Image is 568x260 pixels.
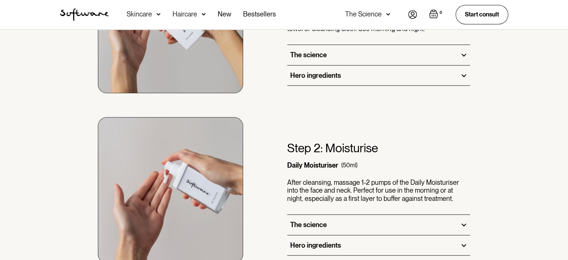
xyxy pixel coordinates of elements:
div: The science [290,221,327,229]
div: Daily Moisturiser [287,161,338,169]
a: home [60,8,109,21]
h3: Step 2: Moisturise [287,141,378,155]
div: The science [290,51,327,59]
img: arrow down [386,10,390,18]
div: Haircare [173,10,197,18]
div: Hero ingredients [290,71,341,80]
div: 0 [438,9,444,16]
div: Hero ingredients [290,241,341,250]
div: The Science [345,10,382,18]
a: Open empty cart [429,9,444,20]
a: Start consult [456,5,508,24]
p: After cleansing, massage 1-2 pumps of the Daily Moisturiser into the face and neck. Perfect for u... [287,178,471,203]
div: (50ml) [341,162,357,169]
img: Software Logo [60,8,109,21]
div: Skincare [127,10,152,18]
img: arrow down [202,10,206,18]
img: arrow down [156,10,161,18]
